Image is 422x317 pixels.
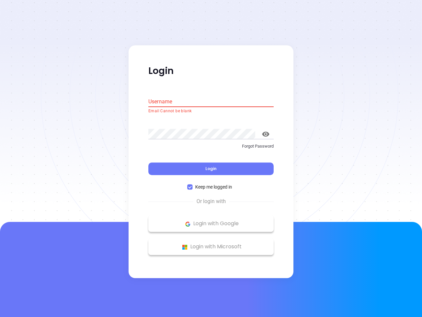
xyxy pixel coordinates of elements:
span: Or login with [193,198,229,206]
a: Forgot Password [148,143,274,155]
p: Login with Microsoft [152,242,270,252]
span: Keep me logged in [193,184,235,191]
button: Login [148,163,274,175]
button: Microsoft Logo Login with Microsoft [148,239,274,255]
button: Google Logo Login with Google [148,216,274,232]
p: Login [148,65,274,77]
p: Email Cannot be blank [148,108,274,115]
button: toggle password visibility [258,126,274,142]
p: Login with Google [152,219,270,229]
span: Login [205,166,217,172]
img: Google Logo [184,220,192,228]
p: Forgot Password [148,143,274,150]
img: Microsoft Logo [181,243,189,251]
